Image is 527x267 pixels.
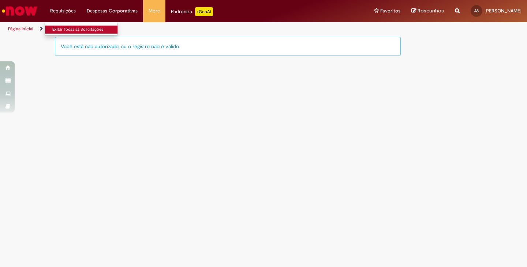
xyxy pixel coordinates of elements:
[5,22,346,36] ul: Trilhas de página
[195,7,213,16] p: +GenAi
[50,7,76,15] span: Requisições
[171,7,213,16] div: Padroniza
[8,26,33,32] a: Página inicial
[1,4,38,18] img: ServiceNow
[411,8,444,15] a: Rascunhos
[45,26,126,34] a: Exibir Todas as Solicitações
[485,8,522,14] span: [PERSON_NAME]
[55,37,401,56] div: Você está não autorizado, ou o registro não é válido.
[380,7,400,15] span: Favoritos
[418,7,444,14] span: Rascunhos
[149,7,160,15] span: More
[474,8,479,13] span: AS
[87,7,138,15] span: Despesas Corporativas
[45,22,118,36] ul: Requisições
